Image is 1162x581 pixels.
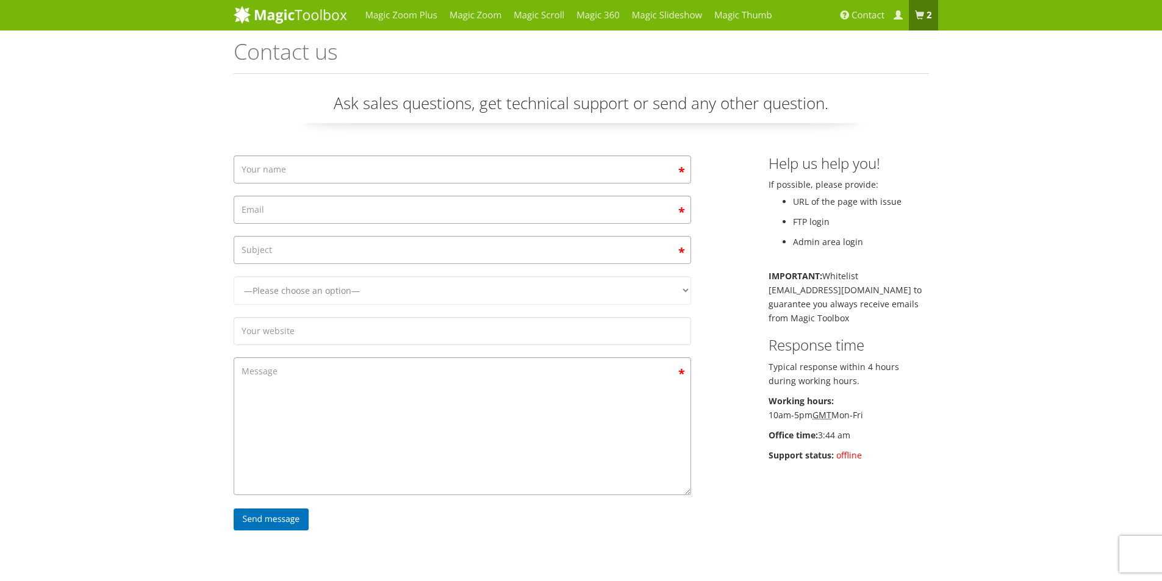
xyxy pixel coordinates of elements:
b: Working hours: [769,395,834,407]
li: Admin area login [793,235,929,249]
p: Ask sales questions, get technical support or send any other question. [234,92,929,123]
li: URL of the page with issue [793,194,929,209]
b: IMPORTANT: [769,270,822,282]
input: Your website [234,317,691,345]
div: If possible, please provide: [759,155,938,468]
p: 3:44 am [769,428,929,442]
acronym: Greenwich Mean Time [812,409,831,421]
span: Contact [852,9,884,21]
input: Your name [234,155,691,184]
span: offline [836,449,862,461]
h1: Contact us [234,40,929,74]
li: FTP login [793,215,929,229]
input: Email [234,196,691,224]
input: Subject [234,236,691,264]
h3: Help us help you! [769,155,929,171]
input: Send message [234,508,309,530]
b: Office time: [769,429,818,441]
b: 2 [927,9,932,21]
h3: Response time [769,337,929,353]
img: MagicToolbox.com - Image tools for your website [234,5,347,24]
p: Typical response within 4 hours during working hours. [769,360,929,388]
form: Contact form [234,155,691,536]
p: Whitelist [EMAIL_ADDRESS][DOMAIN_NAME] to guarantee you always receive emails from Magic Toolbox [769,269,929,325]
b: Support status: [769,449,834,461]
p: 10am-5pm Mon-Fri [769,394,929,422]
